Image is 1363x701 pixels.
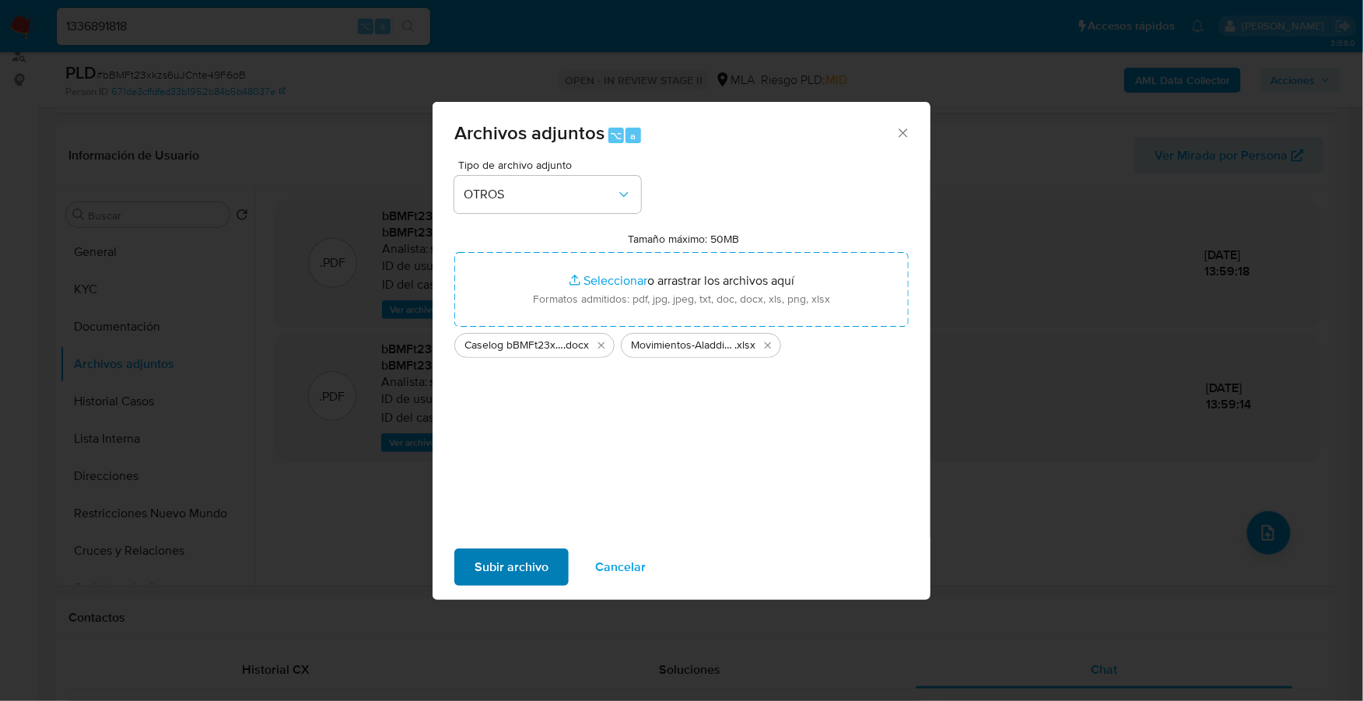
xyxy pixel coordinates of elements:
span: Movimientos-Aladdin - [PERSON_NAME] [631,338,734,353]
button: OTROS [454,176,641,213]
button: Eliminar Movimientos-Aladdin - Andrea Baez.xlsx [759,336,777,355]
span: .xlsx [734,338,755,353]
span: a [630,128,636,143]
button: Cerrar [895,125,909,139]
span: OTROS [464,187,616,202]
ul: Archivos seleccionados [454,327,909,358]
span: Cancelar [595,550,646,584]
span: Caselog bBMFt23xkzs6uJCnte49F6oB_2025_08_18_17_47_35 [464,338,563,353]
span: Archivos adjuntos [454,119,604,146]
button: Cancelar [575,549,666,586]
span: Subir archivo [475,550,548,584]
label: Tamaño máximo: 50MB [629,232,740,246]
button: Eliminar Caselog bBMFt23xkzs6uJCnte49F6oB_2025_08_18_17_47_35.docx [592,336,611,355]
span: .docx [563,338,589,353]
span: Tipo de archivo adjunto [458,159,645,170]
span: ⌥ [610,128,622,143]
button: Subir archivo [454,549,569,586]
